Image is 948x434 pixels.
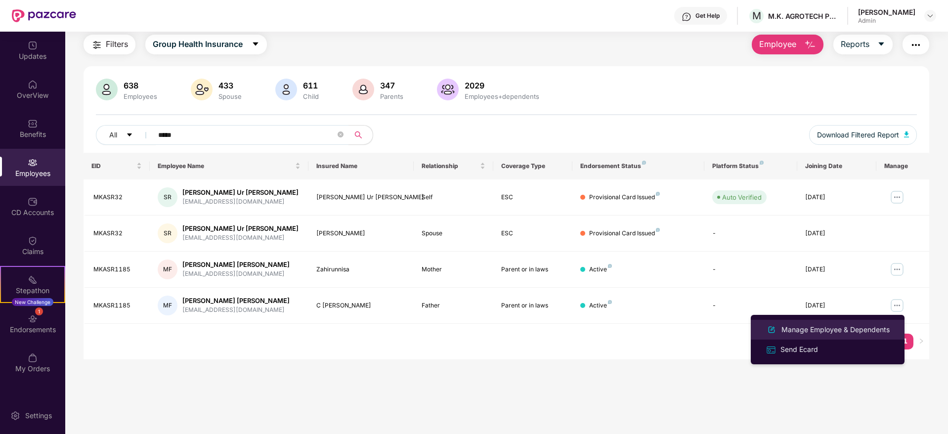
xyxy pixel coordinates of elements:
img: manageButton [889,189,905,205]
div: Active [589,265,612,274]
span: Filters [106,38,128,50]
div: [DATE] [805,265,868,274]
div: MF [158,296,177,315]
div: Admin [858,17,915,25]
img: svg+xml;base64,PHN2ZyBpZD0iRHJvcGRvd24tMzJ4MzIiIHhtbG5zPSJodHRwOi8vd3d3LnczLm9yZy8yMDAwL3N2ZyIgd2... [926,12,934,20]
div: Zahirunnisa [316,265,406,274]
div: Endorsement Status [580,162,696,170]
div: [PERSON_NAME] Ur [PERSON_NAME] [182,188,299,197]
div: [EMAIL_ADDRESS][DOMAIN_NAME] [182,197,299,207]
div: MKASR32 [93,193,142,202]
button: right [913,334,929,349]
span: right [918,338,924,344]
div: Send Ecard [778,344,820,355]
div: [DATE] [805,301,868,310]
span: Relationship [422,162,477,170]
img: svg+xml;base64,PHN2ZyBpZD0iU2V0dGluZy0yMHgyMCIgeG1sbnM9Imh0dHA6Ly93d3cudzMub3JnLzIwMDAvc3ZnIiB3aW... [10,411,20,421]
th: Employee Name [150,153,308,179]
div: MKASR32 [93,229,142,238]
div: [EMAIL_ADDRESS][DOMAIN_NAME] [182,233,299,243]
td: - [704,216,797,252]
img: svg+xml;base64,PHN2ZyB4bWxucz0iaHR0cDovL3d3dy53My5vcmcvMjAwMC9zdmciIHdpZHRoPSI4IiBoZWlnaHQ9IjgiIH... [760,161,764,165]
img: New Pazcare Logo [12,9,76,22]
span: caret-down [877,40,885,49]
div: Self [422,193,485,202]
th: Manage [876,153,929,179]
img: svg+xml;base64,PHN2ZyB4bWxucz0iaHR0cDovL3d3dy53My5vcmcvMjAwMC9zdmciIHdpZHRoPSIxNiIgaGVpZ2h0PSIxNi... [766,345,776,355]
div: SR [158,223,177,243]
button: Group Health Insurancecaret-down [145,35,267,54]
div: MKASR1185 [93,301,142,310]
div: Father [422,301,485,310]
div: C [PERSON_NAME] [316,301,406,310]
span: Group Health Insurance [153,38,243,50]
img: manageButton [889,261,905,277]
th: EID [84,153,150,179]
button: search [348,125,373,145]
button: Employee [752,35,823,54]
div: 433 [216,81,244,90]
img: svg+xml;base64,PHN2ZyB4bWxucz0iaHR0cDovL3d3dy53My5vcmcvMjAwMC9zdmciIHdpZHRoPSIyNCIgaGVpZ2h0PSIyNC... [91,39,103,51]
img: svg+xml;base64,PHN2ZyB4bWxucz0iaHR0cDovL3d3dy53My5vcmcvMjAwMC9zdmciIHhtbG5zOnhsaW5rPSJodHRwOi8vd3... [191,79,213,100]
div: Provisional Card Issued [589,229,660,238]
span: close-circle [338,130,344,140]
span: EID [91,162,134,170]
div: Child [301,92,321,100]
div: New Challenge [12,298,53,306]
span: caret-down [252,40,259,49]
span: close-circle [338,131,344,137]
div: SR [158,187,177,207]
div: [PERSON_NAME] [PERSON_NAME] [182,296,290,305]
img: svg+xml;base64,PHN2ZyB4bWxucz0iaHR0cDovL3d3dy53My5vcmcvMjAwMC9zdmciIHhtbG5zOnhsaW5rPSJodHRwOi8vd3... [275,79,297,100]
img: svg+xml;base64,PHN2ZyBpZD0iQ0RfQWNjb3VudHMiIGRhdGEtbmFtZT0iQ0QgQWNjb3VudHMiIHhtbG5zPSJodHRwOi8vd3... [28,197,38,207]
td: - [704,252,797,288]
div: [PERSON_NAME] [316,229,406,238]
img: svg+xml;base64,PHN2ZyB4bWxucz0iaHR0cDovL3d3dy53My5vcmcvMjAwMC9zdmciIHdpZHRoPSI4IiBoZWlnaHQ9IjgiIH... [656,192,660,196]
li: Next Page [913,334,929,349]
div: 1 [35,307,43,315]
div: ESC [501,229,564,238]
img: svg+xml;base64,PHN2ZyBpZD0iRW5kb3JzZW1lbnRzIiB4bWxucz0iaHR0cDovL3d3dy53My5vcmcvMjAwMC9zdmciIHdpZH... [28,314,38,324]
div: [EMAIL_ADDRESS][DOMAIN_NAME] [182,305,290,315]
img: svg+xml;base64,PHN2ZyB4bWxucz0iaHR0cDovL3d3dy53My5vcmcvMjAwMC9zdmciIHdpZHRoPSI4IiBoZWlnaHQ9IjgiIH... [642,161,646,165]
th: Insured Name [308,153,414,179]
div: M.K. AGROTECH PRIVATE LIMITED [768,11,837,21]
img: svg+xml;base64,PHN2ZyB4bWxucz0iaHR0cDovL3d3dy53My5vcmcvMjAwMC9zdmciIHhtbG5zOnhsaW5rPSJodHRwOi8vd3... [352,79,374,100]
div: Manage Employee & Dependents [779,324,892,335]
div: Parent or in laws [501,265,564,274]
th: Coverage Type [493,153,572,179]
div: 638 [122,81,159,90]
span: Employee [759,38,796,50]
div: Active [589,301,612,310]
div: 611 [301,81,321,90]
div: Stepathon [1,286,64,296]
div: 347 [378,81,405,90]
div: Auto Verified [722,192,762,202]
img: svg+xml;base64,PHN2ZyB4bWxucz0iaHR0cDovL3d3dy53My5vcmcvMjAwMC9zdmciIHdpZHRoPSIyNCIgaGVpZ2h0PSIyNC... [910,39,922,51]
div: MF [158,260,177,279]
img: svg+xml;base64,PHN2ZyBpZD0iTXlfT3JkZXJzIiBkYXRhLW5hbWU9Ik15IE9yZGVycyIgeG1sbnM9Imh0dHA6Ly93d3cudz... [28,353,38,363]
img: manageButton [889,298,905,313]
div: [PERSON_NAME] Ur [PERSON_NAME] [316,193,406,202]
span: Download Filtered Report [817,130,899,140]
div: [PERSON_NAME] [858,7,915,17]
td: - [704,288,797,324]
button: Reportscaret-down [833,35,893,54]
div: Get Help [695,12,720,20]
img: svg+xml;base64,PHN2ZyB4bWxucz0iaHR0cDovL3d3dy53My5vcmcvMjAwMC9zdmciIHdpZHRoPSI4IiBoZWlnaHQ9IjgiIH... [608,264,612,268]
div: Employees+dependents [463,92,541,100]
img: svg+xml;base64,PHN2ZyB4bWxucz0iaHR0cDovL3d3dy53My5vcmcvMjAwMC9zdmciIHhtbG5zOnhsaW5rPSJodHRwOi8vd3... [904,131,909,137]
div: Provisional Card Issued [589,193,660,202]
span: Reports [841,38,869,50]
img: svg+xml;base64,PHN2ZyB4bWxucz0iaHR0cDovL3d3dy53My5vcmcvMjAwMC9zdmciIHhtbG5zOnhsaW5rPSJodHRwOi8vd3... [804,39,816,51]
div: MKASR1185 [93,265,142,274]
div: Spouse [216,92,244,100]
div: Spouse [422,229,485,238]
div: [PERSON_NAME] Ur [PERSON_NAME] [182,224,299,233]
img: svg+xml;base64,PHN2ZyBpZD0iRW1wbG95ZWVzIiB4bWxucz0iaHR0cDovL3d3dy53My5vcmcvMjAwMC9zdmciIHdpZHRoPS... [28,158,38,168]
span: All [109,130,117,140]
img: svg+xml;base64,PHN2ZyBpZD0iQmVuZWZpdHMiIHhtbG5zPSJodHRwOi8vd3d3LnczLm9yZy8yMDAwL3N2ZyIgd2lkdGg9Ij... [28,119,38,129]
div: Mother [422,265,485,274]
div: Platform Status [712,162,789,170]
img: svg+xml;base64,PHN2ZyBpZD0iVXBkYXRlZCIgeG1sbnM9Imh0dHA6Ly93d3cudzMub3JnLzIwMDAvc3ZnIiB3aWR0aD0iMj... [28,41,38,50]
